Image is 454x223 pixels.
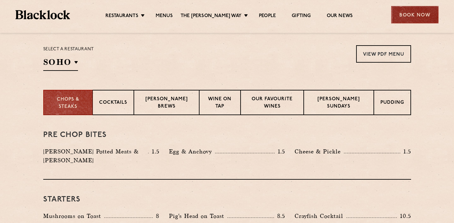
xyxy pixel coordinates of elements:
img: BL_Textured_Logo-footer-cropped.svg [15,10,70,19]
p: Crayfish Cocktail [295,212,346,220]
p: Pudding [380,99,404,107]
div: Book Now [391,6,439,23]
p: 8 [153,212,159,220]
h3: Starters [43,195,411,204]
p: Our favourite wines [247,96,297,111]
p: 8.5 [274,212,285,220]
a: The [PERSON_NAME] Way [181,13,242,20]
p: 1.5 [149,147,159,156]
p: Mushrooms on Toast [43,212,104,220]
p: Cheese & Pickle [295,147,344,156]
p: [PERSON_NAME] Brews [140,96,192,111]
p: Pig's Head on Toast [169,212,227,220]
p: 1.5 [400,147,411,156]
a: People [259,13,276,20]
a: View PDF Menu [356,45,411,63]
p: 1.5 [275,147,285,156]
p: 10.5 [397,212,411,220]
h2: SOHO [43,57,78,71]
p: [PERSON_NAME] Sundays [310,96,367,111]
p: Egg & Anchovy [169,147,215,156]
a: Gifting [292,13,311,20]
p: Chops & Steaks [50,96,86,110]
h3: Pre Chop Bites [43,131,411,139]
p: Cocktails [99,99,127,107]
a: Restaurants [105,13,138,20]
p: Wine on Tap [206,96,234,111]
a: Menus [156,13,173,20]
p: [PERSON_NAME] Potted Meats & [PERSON_NAME] [43,147,148,165]
p: Select a restaurant [43,45,94,53]
a: Our News [327,13,353,20]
